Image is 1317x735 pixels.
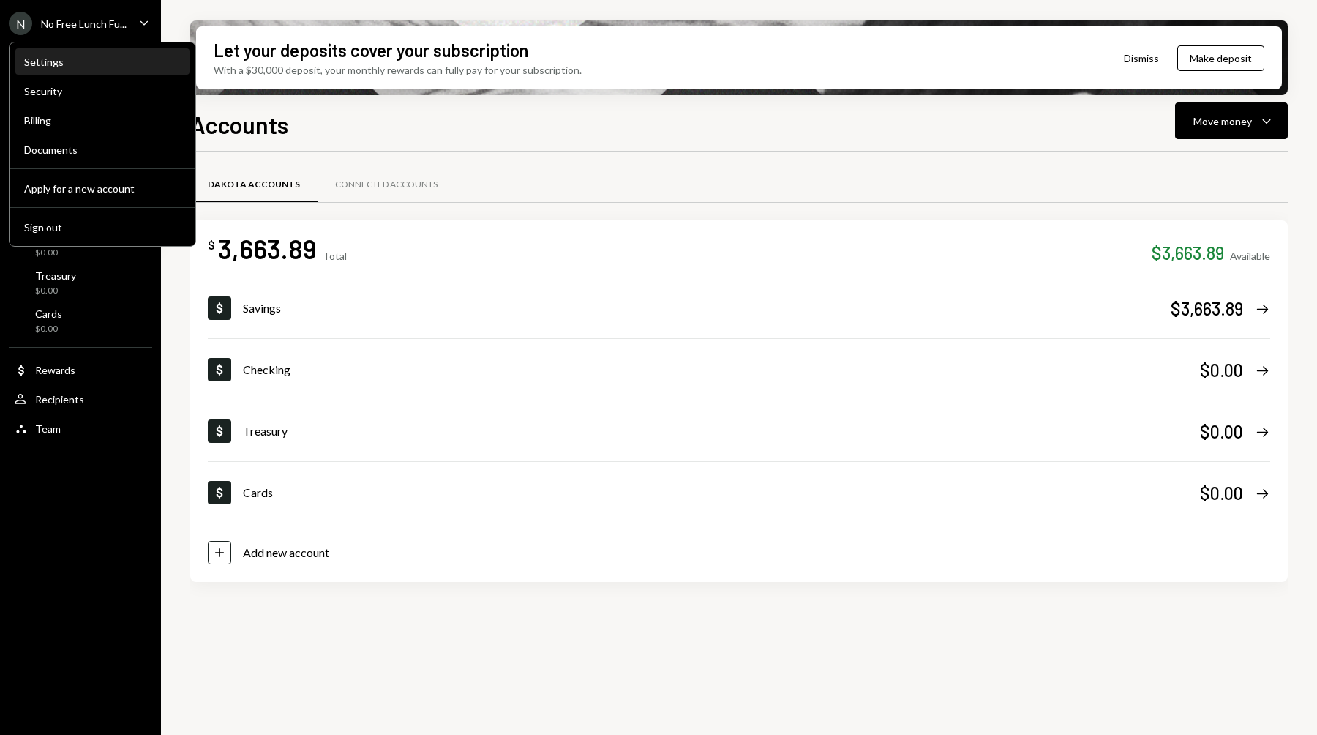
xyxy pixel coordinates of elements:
[35,393,84,406] div: Recipients
[15,214,190,241] button: Sign out
[24,56,181,68] div: Settings
[208,339,1270,400] a: Checking$0.00
[35,285,76,297] div: $0.00
[15,136,190,163] a: Documents
[9,12,32,35] div: N
[9,303,152,338] a: Cards$0.00
[35,364,75,376] div: Rewards
[243,544,329,561] div: Add new account
[208,400,1270,461] a: Treasury$0.00
[15,107,190,133] a: Billing
[243,422,1200,440] div: Treasury
[1200,481,1243,505] div: $0.00
[208,462,1270,523] a: Cards$0.00
[218,232,317,265] div: 3,663.89
[1177,45,1264,71] button: Make deposit
[15,176,190,202] button: Apply for a new account
[243,299,1171,317] div: Savings
[318,166,455,204] a: Connected Accounts
[1171,296,1243,321] div: $3,663.89
[243,361,1200,378] div: Checking
[35,269,76,282] div: Treasury
[214,38,528,62] div: Let your deposits cover your subscription
[35,422,61,435] div: Team
[1200,358,1243,382] div: $0.00
[1200,419,1243,444] div: $0.00
[335,179,438,191] div: Connected Accounts
[1175,102,1288,139] button: Move money
[24,221,181,234] div: Sign out
[9,265,152,300] a: Treasury$0.00
[15,48,190,75] a: Settings
[24,85,181,97] div: Security
[190,110,288,139] h1: Accounts
[1193,113,1252,129] div: Move money
[41,18,127,30] div: No Free Lunch Fu...
[9,415,152,441] a: Team
[323,250,347,262] div: Total
[1152,241,1224,265] div: $3,663.89
[243,484,1200,501] div: Cards
[1106,41,1177,75] button: Dismiss
[15,78,190,104] a: Security
[208,238,215,253] div: $
[35,247,78,259] div: $0.00
[208,179,300,191] div: Dakota Accounts
[214,62,582,78] div: With a $30,000 deposit, your monthly rewards can fully pay for your subscription.
[190,166,318,204] a: Dakota Accounts
[35,323,62,335] div: $0.00
[208,277,1270,338] a: Savings$3,663.89
[9,386,152,412] a: Recipients
[35,307,62,320] div: Cards
[24,114,181,127] div: Billing
[9,357,152,383] a: Rewards
[1230,250,1270,262] div: Available
[24,182,181,195] div: Apply for a new account
[24,143,181,156] div: Documents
